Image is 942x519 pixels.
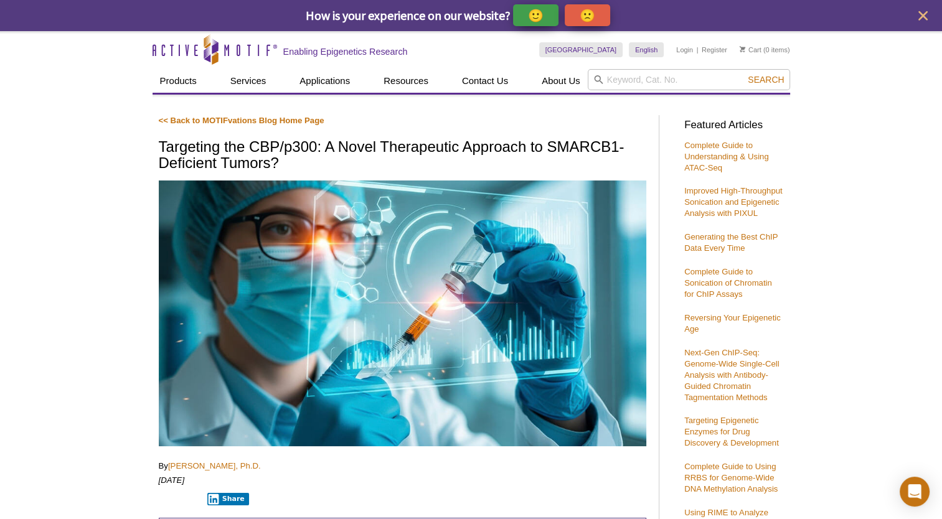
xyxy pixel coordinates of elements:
a: Login [676,45,693,54]
a: [GEOGRAPHIC_DATA] [539,42,623,57]
a: Services [223,69,274,93]
a: Resources [376,69,436,93]
h3: Featured Articles [684,120,784,131]
a: About Us [534,69,588,93]
p: 🙂 [528,7,544,23]
a: Products [153,69,204,93]
button: Search [744,74,788,85]
a: Next-Gen ChIP-Seq: Genome-Wide Single-Cell Analysis with Antibody-Guided Chromatin Tagmentation M... [684,348,779,402]
a: English [629,42,664,57]
a: Contact Us [455,69,516,93]
a: Complete Guide to Using RRBS for Genome-Wide DNA Methylation Analysis [684,462,778,493]
span: How is your experience on our website? [306,7,511,23]
p: 🙁 [580,7,595,23]
a: Cart [740,45,761,54]
a: [PERSON_NAME], Ph.D. [168,461,261,470]
p: By [159,461,646,472]
a: Generating the Best ChIP Data Every Time [684,232,778,253]
div: Open Intercom Messenger [900,477,930,507]
span: Search [748,75,784,85]
h2: Enabling Epigenetics Research [283,46,408,57]
a: Register [702,45,727,54]
a: Applications [292,69,357,93]
h1: Targeting the CBP/p300: A Novel Therapeutic Approach to SMARCB1-Deficient Tumors? [159,139,646,173]
input: Keyword, Cat. No. [588,69,790,90]
iframe: X Post Button [159,492,199,505]
em: [DATE] [159,475,185,485]
a: Complete Guide to Understanding & Using ATAC-Seq [684,141,769,172]
a: Complete Guide to Sonication of Chromatin for ChIP Assays [684,267,772,299]
img: Your Cart [740,46,745,52]
button: Share [207,493,249,505]
li: | [697,42,699,57]
button: close [915,8,931,24]
a: Targeting Epigenetic Enzymes for Drug Discovery & Development [684,416,779,447]
li: (0 items) [740,42,790,57]
img: Doctor with syringe [159,180,646,446]
a: << Back to MOTIFvations Blog Home Page [159,116,324,125]
a: Reversing Your Epigenetic Age [684,313,781,334]
a: Improved High-Throughput Sonication and Epigenetic Analysis with PIXUL [684,186,783,218]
